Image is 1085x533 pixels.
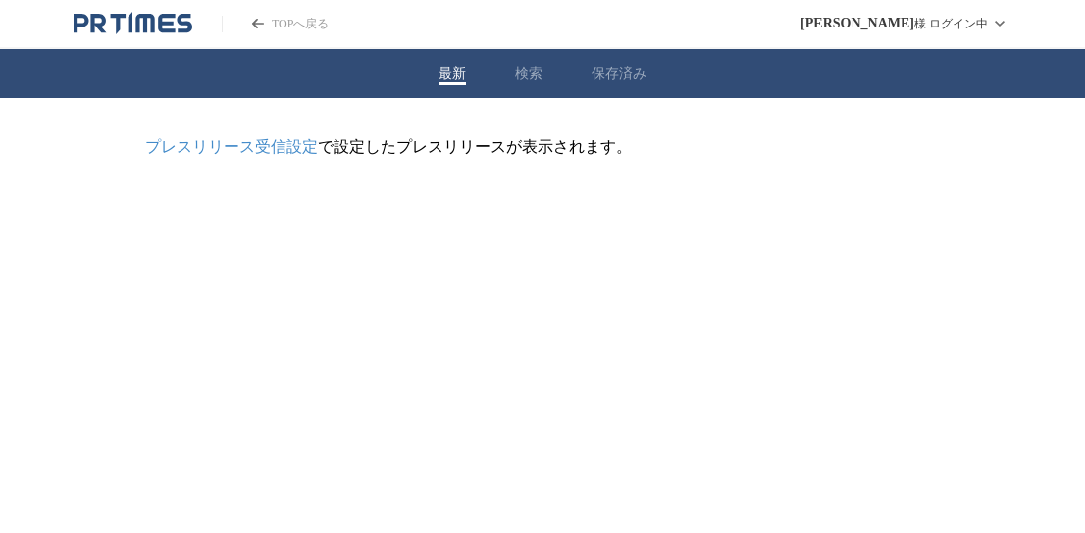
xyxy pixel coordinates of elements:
[515,65,542,82] button: 検索
[592,65,646,82] button: 保存済み
[74,12,192,35] a: PR TIMESのトップページはこちら
[801,16,914,31] span: [PERSON_NAME]
[145,137,940,158] p: で設定したプレスリリースが表示されます。
[145,138,318,155] a: プレスリリース受信設定
[222,16,329,32] a: PR TIMESのトップページはこちら
[439,65,466,82] button: 最新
